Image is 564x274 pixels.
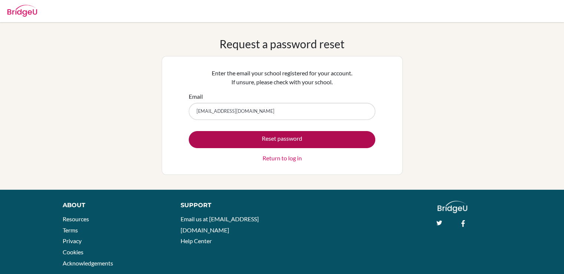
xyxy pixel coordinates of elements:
[181,201,274,210] div: Support
[7,5,37,17] img: Bridge-U
[63,260,113,267] a: Acknowledgements
[181,215,259,234] a: Email us at [EMAIL_ADDRESS][DOMAIN_NAME]
[189,92,203,101] label: Email
[63,215,89,222] a: Resources
[63,226,78,234] a: Terms
[189,131,375,148] button: Reset password
[181,237,212,244] a: Help Center
[63,248,83,255] a: Cookies
[263,154,302,163] a: Return to log in
[438,201,468,213] img: logo_white@2x-f4f0deed5e89b7ecb1c2cc34c3e3d731f90f0f143d5ea2071677605dd97b5244.png
[220,37,344,50] h1: Request a password reset
[63,237,82,244] a: Privacy
[63,201,164,210] div: About
[189,69,375,87] p: Enter the email your school registered for your account. If unsure, please check with your school.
